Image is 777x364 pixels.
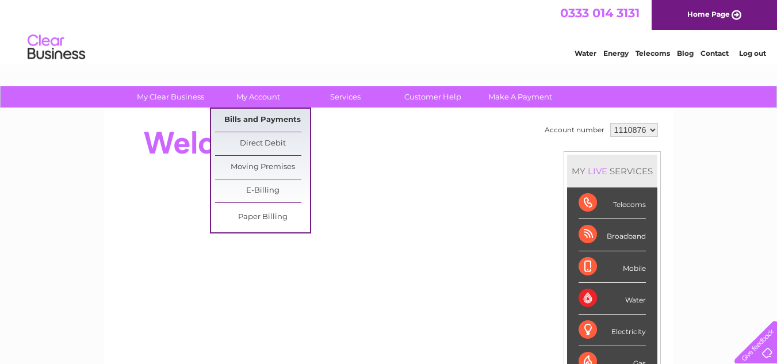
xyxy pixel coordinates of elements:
[560,6,640,20] a: 0333 014 3131
[579,315,646,346] div: Electricity
[215,156,310,179] a: Moving Premises
[579,219,646,251] div: Broadband
[636,49,670,58] a: Telecoms
[215,179,310,202] a: E-Billing
[701,49,729,58] a: Contact
[739,49,766,58] a: Log out
[677,49,694,58] a: Blog
[27,30,86,65] img: logo.png
[473,86,568,108] a: Make A Payment
[585,166,610,177] div: LIVE
[575,49,596,58] a: Water
[579,251,646,283] div: Mobile
[603,49,629,58] a: Energy
[215,132,310,155] a: Direct Debit
[567,155,657,187] div: MY SERVICES
[385,86,480,108] a: Customer Help
[579,283,646,315] div: Water
[215,109,310,132] a: Bills and Payments
[298,86,393,108] a: Services
[579,187,646,219] div: Telecoms
[210,86,305,108] a: My Account
[123,86,218,108] a: My Clear Business
[215,206,310,229] a: Paper Billing
[117,6,661,56] div: Clear Business is a trading name of Verastar Limited (registered in [GEOGRAPHIC_DATA] No. 3667643...
[542,120,607,140] td: Account number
